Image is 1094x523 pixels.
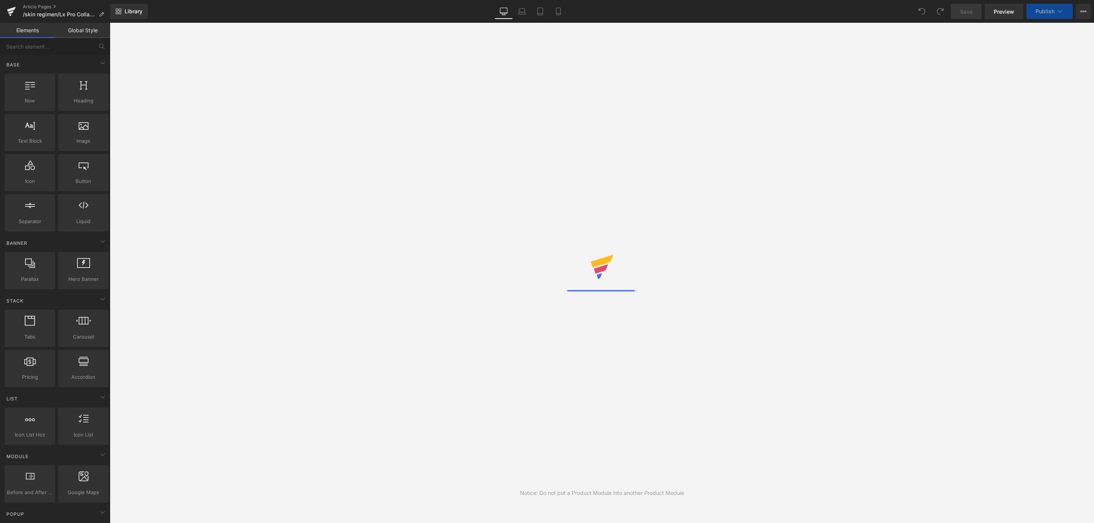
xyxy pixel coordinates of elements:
[6,61,21,68] span: Base
[23,4,110,10] a: Article Pages
[994,8,1014,16] span: Preview
[549,4,568,19] a: Mobile
[60,97,106,105] span: Heading
[125,8,142,15] span: Library
[7,217,53,225] span: Separator
[1026,4,1073,19] button: Publish
[1036,8,1054,14] span: Publish
[60,333,106,341] span: Carousel
[60,431,106,439] span: Icon List
[531,4,549,19] a: Tablet
[520,489,684,497] div: Notice: Do not put a Product Module into another Product Module
[7,373,53,381] span: Pricing
[960,8,972,16] span: Save
[1076,4,1091,19] button: More
[6,395,19,402] span: List
[60,177,106,185] span: Button
[7,137,53,145] span: Text Block
[6,239,28,247] span: Banner
[60,488,106,496] span: Google Maps
[6,297,24,304] span: Stack
[7,333,53,341] span: Tabs
[985,4,1023,19] a: Preview
[60,137,106,145] span: Image
[60,275,106,283] span: Hero Banner
[7,488,53,496] span: Before and After Images
[60,217,106,225] span: Liquid
[7,275,53,283] span: Parallax
[23,11,96,17] span: /skin regimen/Lx Pro Collagen Facial
[7,431,53,439] span: Icon List Hoz
[55,23,110,38] a: Global Style
[6,453,29,460] span: Module
[60,373,106,381] span: Accordion
[7,177,53,185] span: Icon
[6,510,25,518] span: Popup
[110,4,148,19] a: New Library
[495,4,513,19] a: Desktop
[7,97,53,105] span: Row
[914,4,930,19] button: Undo
[933,4,948,19] button: Redo
[513,4,531,19] a: Laptop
